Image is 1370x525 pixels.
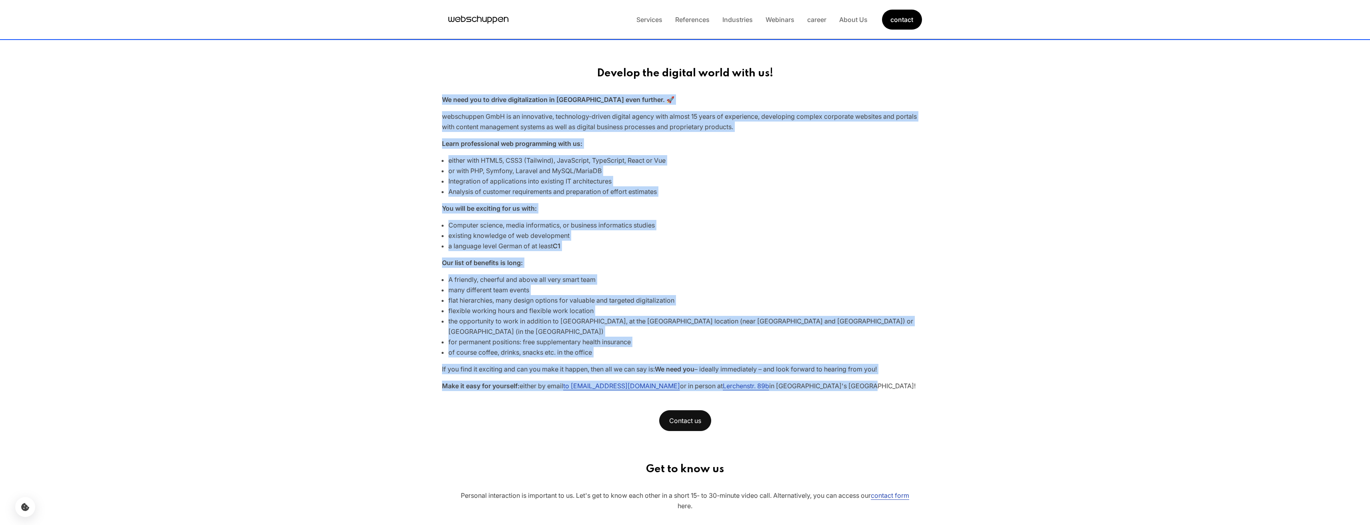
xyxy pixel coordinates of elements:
[807,16,826,24] font: career
[448,221,655,229] font: Computer science, media informatics, or business informatics studies
[766,16,794,24] font: Webinars
[680,382,723,390] font: or in person at
[839,16,868,24] font: About Us
[448,167,602,175] font: or with PHP, Symfony, Laravel and MySQL/MariaDB
[669,417,701,425] font: Contact us
[448,275,596,283] font: A friendly, cheerful and above all very smart team
[759,16,801,24] a: Webinars
[448,232,570,240] font: existing knowledge of web development
[442,259,523,267] font: Our list of benefits is long:
[448,348,592,356] font: of course coffee, drinks, snacks etc. in the office
[442,365,655,373] font: If you find it exciting and can you make it happen, then all we can say is:
[442,140,582,148] font: Learn professional web programming with us:
[769,382,916,390] font: in [GEOGRAPHIC_DATA]'s [GEOGRAPHIC_DATA]!
[520,382,563,390] font: either by email
[563,382,680,390] a: to [EMAIL_ADDRESS][DOMAIN_NAME]
[597,68,773,79] font: Develop the digital world with us!
[448,338,631,346] font: for permanent positions: free supplementary health insurance
[442,204,537,212] font: You will be exciting for us with:
[694,365,877,373] font: – ideally immediately – and look forward to hearing from you!
[442,96,674,104] font: We need you to drive digitalization in [GEOGRAPHIC_DATA] even further. 🚀
[801,16,833,24] a: career
[442,112,917,131] font: webschuppen GmbH is an innovative, technology-driven digital agency with almost 15 years of exper...
[442,382,520,390] font: Make it easy for yourself:
[448,188,657,196] font: Analysis of customer requirements and preparation of effort estimates
[461,491,871,499] font: Personal interaction is important to us. Let's get to know each other in a short 15- to 30-minute...
[448,177,612,185] font: Integration of applications into existing IT architectures
[723,382,769,390] a: Lerchenstr. 89b
[655,365,694,373] font: We need you
[716,16,759,24] a: Industries
[553,242,560,250] font: C1
[448,14,508,26] a: Visit main page
[448,307,594,315] font: flexible working hours and flexible work location
[646,464,724,475] font: Get to know us
[448,242,553,250] font: a language level German of at least
[669,16,716,24] a: References
[448,156,666,164] font: either with HTML5, CSS3 (Tailwind), JavaScript, TypeScript, React or Vue
[630,16,669,24] a: Services
[448,317,913,335] font: the opportunity to work in addition to [GEOGRAPHIC_DATA], at the [GEOGRAPHIC_DATA] location (near...
[448,296,674,304] font: flat hierarchies, many design options for valuable and targeted digitalization
[871,491,909,499] a: contact form
[833,16,874,24] a: About Us
[890,16,913,24] font: contact
[448,286,529,294] font: many different team events
[636,16,662,24] font: Services
[722,16,753,24] font: Industries
[678,502,691,510] font: here
[691,502,692,510] font: .
[882,10,922,30] a: Get Started
[675,16,710,24] font: References
[15,497,35,517] button: Open cookie settings
[659,410,711,431] a: Contact us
